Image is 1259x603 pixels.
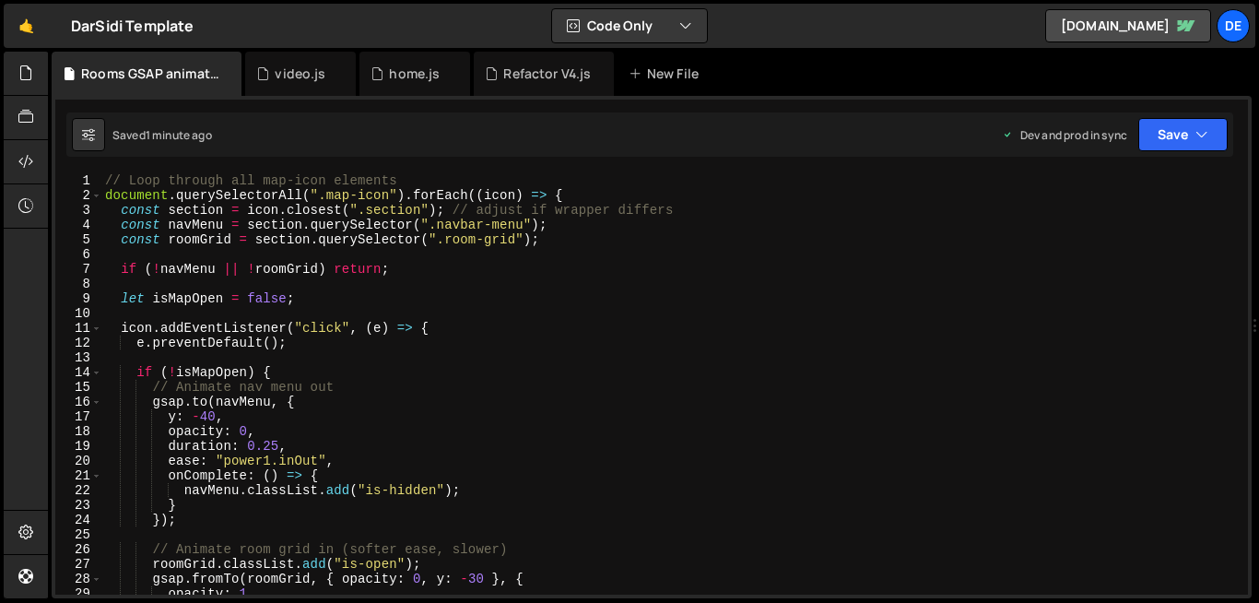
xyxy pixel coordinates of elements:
div: 7 [55,262,102,277]
div: 16 [55,395,102,409]
div: DarSidi Template [71,15,194,37]
div: 12 [55,336,102,350]
div: 28 [55,572,102,586]
div: New File [629,65,706,83]
div: 3 [55,203,102,218]
div: 1 [55,173,102,188]
div: 6 [55,247,102,262]
div: 5 [55,232,102,247]
div: Dev and prod in sync [1002,127,1127,143]
div: 27 [55,557,102,572]
div: 9 [55,291,102,306]
div: video.js [275,65,325,83]
div: Saved [112,127,212,143]
div: Rooms GSAP animation.js [81,65,219,83]
button: Code Only [552,9,707,42]
div: 17 [55,409,102,424]
div: 24 [55,513,102,527]
div: 20 [55,454,102,468]
div: 11 [55,321,102,336]
a: 🤙 [4,4,49,48]
div: 23 [55,498,102,513]
div: 19 [55,439,102,454]
div: 25 [55,527,102,542]
div: home.js [389,65,440,83]
div: Refactor V4.js [503,65,591,83]
button: Save [1138,118,1228,151]
div: 14 [55,365,102,380]
a: De [1217,9,1250,42]
div: 1 minute ago [146,127,212,143]
div: 22 [55,483,102,498]
div: 21 [55,468,102,483]
div: 2 [55,188,102,203]
div: 29 [55,586,102,601]
div: 4 [55,218,102,232]
div: 8 [55,277,102,291]
div: 15 [55,380,102,395]
div: 26 [55,542,102,557]
div: 18 [55,424,102,439]
div: 13 [55,350,102,365]
div: 10 [55,306,102,321]
a: [DOMAIN_NAME] [1045,9,1211,42]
